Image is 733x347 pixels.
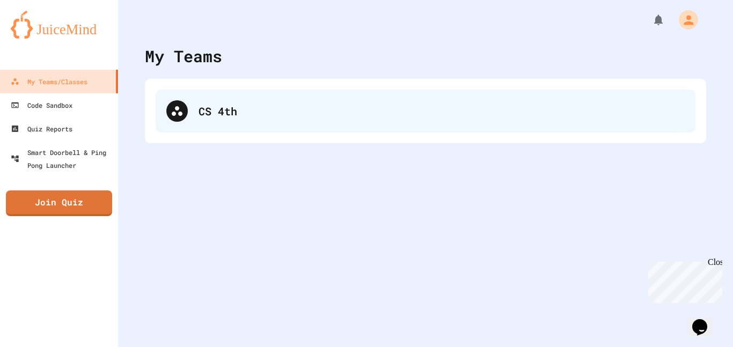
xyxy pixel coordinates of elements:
[199,103,685,119] div: CS 4th
[4,4,74,68] div: Chat with us now!Close
[11,99,72,112] div: Code Sandbox
[11,75,87,88] div: My Teams/Classes
[156,90,695,132] div: CS 4th
[644,257,722,303] iframe: chat widget
[11,146,114,172] div: Smart Doorbell & Ping Pong Launcher
[632,11,668,29] div: My Notifications
[668,8,701,32] div: My Account
[688,304,722,336] iframe: chat widget
[6,190,112,216] a: Join Quiz
[11,122,72,135] div: Quiz Reports
[11,11,107,39] img: logo-orange.svg
[145,44,222,68] div: My Teams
